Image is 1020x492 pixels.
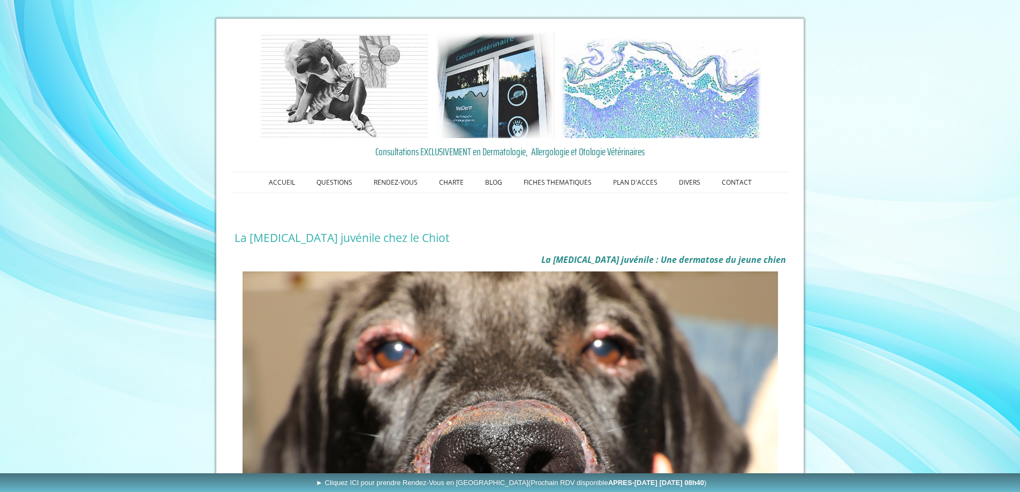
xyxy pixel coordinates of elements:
[541,254,654,266] b: La [MEDICAL_DATA] juvénile
[316,479,706,487] span: ► Cliquez ICI pour prendre Rendez-Vous en [GEOGRAPHIC_DATA]
[608,479,704,487] b: APRES-[DATE] [DATE] 08h40
[656,254,786,266] b: : Une dermatose du jeune chien
[363,172,428,193] a: RENDEZ-VOUS
[513,172,602,193] a: FICHES THEMATIQUES
[668,172,711,193] a: DIVERS
[235,231,786,245] h1: La [MEDICAL_DATA] juvénile chez le Chiot
[428,172,474,193] a: CHARTE
[528,479,707,487] span: (Prochain RDV disponible )
[306,172,363,193] a: QUESTIONS
[711,172,762,193] a: CONTACT
[602,172,668,193] a: PLAN D'ACCES
[474,172,513,193] a: BLOG
[258,172,306,193] a: ACCUEIL
[235,143,786,160] a: Consultations EXCLUSIVEMENT en Dermatologie, Allergologie et Otologie Vétérinaires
